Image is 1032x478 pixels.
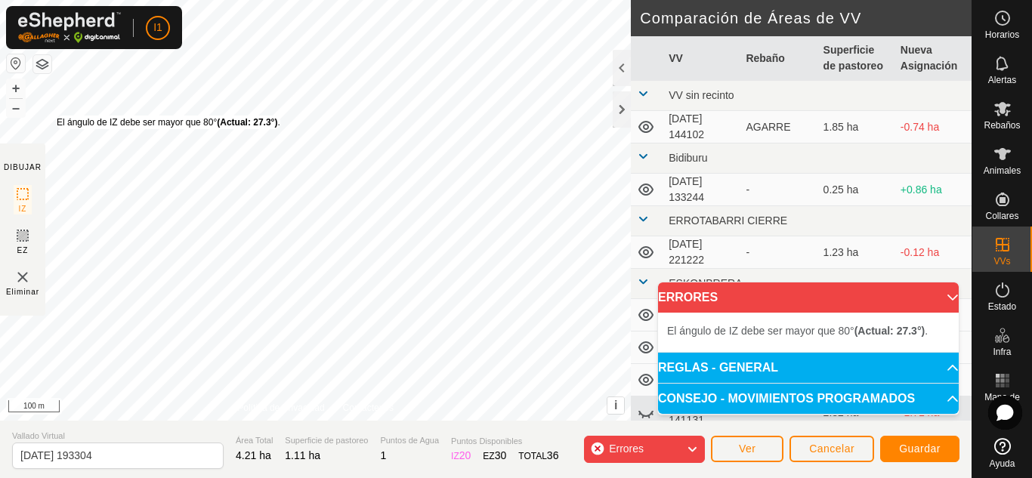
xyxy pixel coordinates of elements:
[4,162,42,173] div: DIBUJAR
[669,89,734,101] span: VV sin recinto
[993,347,1011,356] span: Infra
[483,448,506,464] div: EZ
[990,459,1015,468] span: Ayuda
[609,443,644,455] span: Errores
[984,166,1021,175] span: Animales
[993,257,1010,266] span: VVs
[740,36,817,81] th: Rebaño
[658,393,915,405] span: CONSEJO - MOVIMIENTOS PROGRAMADOS
[854,325,925,337] b: (Actual: 27.3°)
[817,236,895,269] td: 1.23 ha
[658,362,778,374] span: REGLAS - GENERAL
[18,12,121,43] img: Logo Gallagher
[663,111,740,143] td: [DATE] 144102
[451,448,471,464] div: IZ
[451,435,558,448] span: Puntos Disponibles
[669,214,787,227] span: ERROTABARRI CIERRE
[236,434,273,447] span: Área Total
[7,99,25,117] button: –
[817,111,895,143] td: 1.85 ha
[237,401,324,415] a: Política de Privacidad
[7,79,25,97] button: +
[658,313,959,352] p-accordion-content: ERRORES
[984,121,1020,130] span: Rebaños
[895,36,972,81] th: Nueva Asignación
[6,286,39,298] span: Eliminar
[988,302,1016,311] span: Estado
[614,399,617,412] span: i
[739,443,756,455] span: Ver
[495,449,507,461] span: 30
[640,9,972,27] h2: Comparación de Áreas de VV
[14,268,32,286] img: VV
[895,236,972,269] td: -0.12 ha
[789,436,874,462] button: Cancelar
[746,245,811,261] div: -
[33,55,51,73] button: Capas del Mapa
[667,325,928,337] span: El ángulo de IZ debe ser mayor que 80° .
[972,432,1032,474] a: Ayuda
[153,20,162,35] span: I1
[711,436,783,462] button: Ver
[746,182,811,198] div: -
[285,434,368,447] span: Superficie de pastoreo
[607,397,624,414] button: i
[518,448,558,464] div: TOTAL
[746,119,811,135] div: AGARRE
[895,111,972,143] td: -0.74 ha
[663,36,740,81] th: VV
[669,152,707,164] span: Bidiburu
[663,236,740,269] td: [DATE] 221222
[19,203,27,214] span: IZ
[217,117,277,128] b: (Actual: 27.3°)
[976,393,1028,411] span: Mapa de Calor
[17,245,29,256] span: EZ
[658,384,959,414] p-accordion-header: CONSEJO - MOVIMIENTOS PROGRAMADOS
[669,277,742,289] span: ESKONBRERA
[899,443,941,455] span: Guardar
[57,116,280,129] div: El ángulo de IZ debe ser mayor que 80° .
[985,211,1018,220] span: Collares
[7,54,25,72] button: Restablecer Mapa
[380,434,439,447] span: Puntos de Agua
[285,449,320,461] span: 1.11 ha
[817,36,895,81] th: Superficie de pastoreo
[12,430,224,443] span: Vallado Virtual
[658,282,959,313] p-accordion-header: ERRORES
[547,449,559,461] span: 36
[380,449,386,461] span: 1
[817,174,895,206] td: 0.25 ha
[658,291,718,304] span: ERRORES
[663,174,740,206] td: [DATE] 133244
[658,353,959,383] p-accordion-header: REGLAS - GENERAL
[988,76,1016,85] span: Alertas
[343,401,394,415] a: Contáctenos
[236,449,271,461] span: 4.21 ha
[880,436,959,462] button: Guardar
[809,443,854,455] span: Cancelar
[985,30,1019,39] span: Horarios
[895,174,972,206] td: +0.86 ha
[459,449,471,461] span: 20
